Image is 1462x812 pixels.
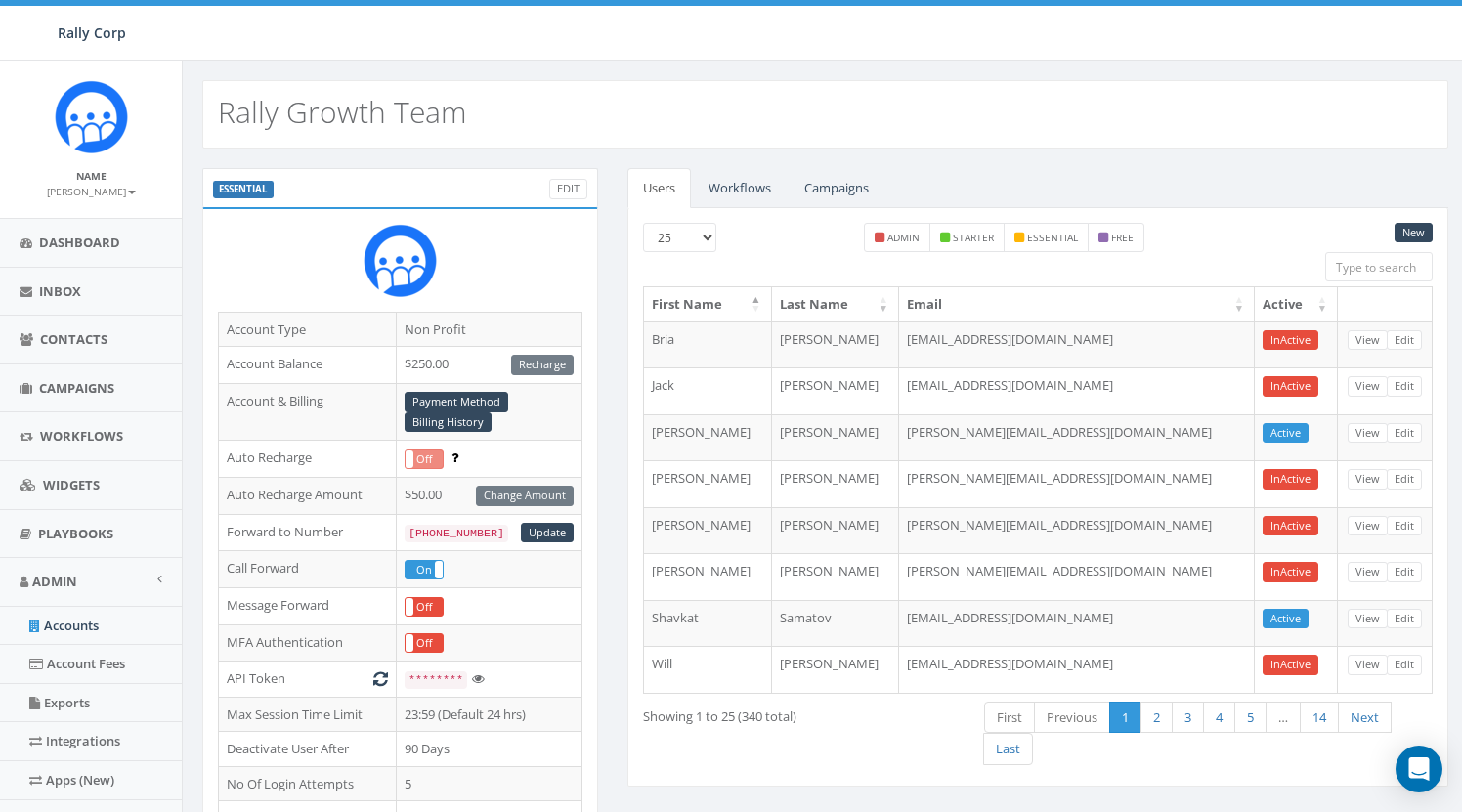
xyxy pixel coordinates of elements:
[219,514,397,551] td: Forward to Number
[396,766,581,801] td: 5
[219,662,397,698] td: API Token
[644,414,772,461] td: [PERSON_NAME]
[549,179,587,199] a: Edit
[406,634,443,652] label: Off
[644,553,772,600] td: [PERSON_NAME]
[644,367,772,414] td: Jack
[772,414,900,461] td: [PERSON_NAME]
[451,449,458,466] span: Enable to prevent campaign failure.
[39,282,81,300] span: Inbox
[213,181,274,198] label: ESSENTIAL
[1263,609,1309,629] a: Active
[47,185,136,198] small: [PERSON_NAME]
[1387,469,1422,490] a: Edit
[644,646,772,693] td: Will
[772,460,900,507] td: [PERSON_NAME]
[1387,376,1422,397] a: Edit
[405,525,508,542] code: [PHONE_NUMBER]
[364,224,437,297] img: Icon_1.png
[219,697,397,732] td: Max Session Time Limit
[643,700,955,726] div: Showing 1 to 25 (340 total)
[1387,562,1422,582] a: Edit
[405,633,444,653] div: OnOff
[219,587,397,624] td: Message Forward
[1263,516,1318,536] a: InActive
[38,525,113,542] span: Playbooks
[219,766,397,801] td: No Of Login Attempts
[405,597,444,617] div: OnOff
[396,732,581,767] td: 90 Days
[58,23,126,42] span: Rally Corp
[219,312,397,347] td: Account Type
[1387,330,1422,351] a: Edit
[218,96,467,128] h2: Rally Growth Team
[1395,223,1433,243] a: New
[772,321,900,368] td: [PERSON_NAME]
[1203,702,1235,734] a: 4
[1387,609,1422,629] a: Edit
[219,477,397,514] td: Auto Recharge Amount
[219,624,397,662] td: MFA Authentication
[1263,562,1318,582] a: InActive
[1266,702,1301,734] a: …
[1396,746,1442,792] div: Open Intercom Messenger
[953,231,994,244] small: starter
[396,477,581,514] td: $50.00
[1172,702,1204,734] a: 3
[627,168,691,208] a: Users
[899,600,1255,647] td: [EMAIL_ADDRESS][DOMAIN_NAME]
[1325,252,1433,281] input: Type to search
[1263,376,1318,397] a: InActive
[772,287,900,321] th: Last Name: activate to sort column ascending
[521,523,574,543] a: Update
[1027,231,1078,244] small: essential
[406,598,443,616] label: Off
[1348,469,1388,490] a: View
[219,732,397,767] td: Deactivate User After
[406,561,443,578] label: On
[39,379,114,397] span: Campaigns
[47,182,136,199] a: [PERSON_NAME]
[43,476,100,493] span: Widgets
[1140,702,1173,734] a: 2
[899,367,1255,414] td: [EMAIL_ADDRESS][DOMAIN_NAME]
[1348,423,1388,444] a: View
[789,168,884,208] a: Campaigns
[693,168,787,208] a: Workflows
[899,507,1255,554] td: [PERSON_NAME][EMAIL_ADDRESS][DOMAIN_NAME]
[405,560,444,579] div: OnOff
[899,646,1255,693] td: [EMAIL_ADDRESS][DOMAIN_NAME]
[1234,702,1267,734] a: 5
[1338,702,1392,734] a: Next
[644,321,772,368] td: Bria
[219,441,397,478] td: Auto Recharge
[405,449,444,469] div: OnOff
[899,321,1255,368] td: [EMAIL_ADDRESS][DOMAIN_NAME]
[1263,469,1318,490] a: InActive
[1348,376,1388,397] a: View
[1348,516,1388,536] a: View
[1263,423,1309,444] a: Active
[1255,287,1338,321] th: Active: activate to sort column ascending
[1109,702,1141,734] a: 1
[32,573,77,590] span: Admin
[1348,609,1388,629] a: View
[772,367,900,414] td: [PERSON_NAME]
[396,312,581,347] td: Non Profit
[644,507,772,554] td: [PERSON_NAME]
[887,231,920,244] small: admin
[1111,231,1134,244] small: free
[1300,702,1339,734] a: 14
[772,646,900,693] td: [PERSON_NAME]
[1348,655,1388,675] a: View
[40,330,107,348] span: Contacts
[644,460,772,507] td: [PERSON_NAME]
[1387,423,1422,444] a: Edit
[219,383,397,441] td: Account & Billing
[396,347,581,384] td: $250.00
[899,287,1255,321] th: Email: activate to sort column ascending
[1034,702,1110,734] a: Previous
[644,600,772,647] td: Shavkat
[899,414,1255,461] td: [PERSON_NAME][EMAIL_ADDRESS][DOMAIN_NAME]
[1348,562,1388,582] a: View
